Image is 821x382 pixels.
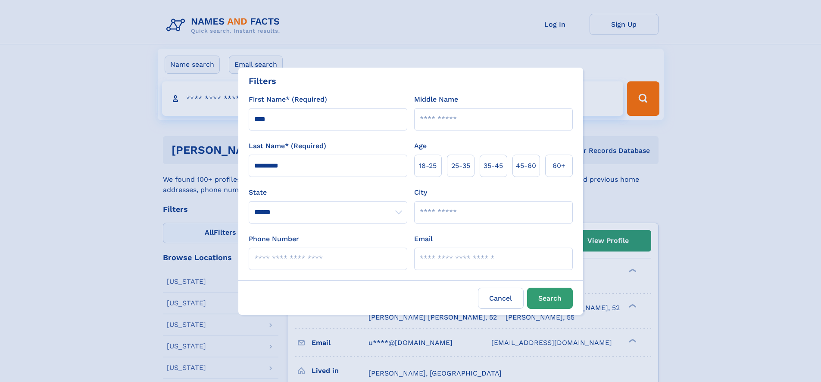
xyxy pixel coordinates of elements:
label: City [414,187,427,198]
div: Filters [249,75,276,87]
span: 45‑60 [516,161,536,171]
label: State [249,187,407,198]
label: Age [414,141,427,151]
span: 18‑25 [419,161,437,171]
span: 35‑45 [484,161,503,171]
label: Cancel [478,288,524,309]
label: Email [414,234,433,244]
button: Search [527,288,573,309]
label: Phone Number [249,234,299,244]
span: 60+ [553,161,565,171]
span: 25‑35 [451,161,470,171]
label: First Name* (Required) [249,94,327,105]
label: Middle Name [414,94,458,105]
label: Last Name* (Required) [249,141,326,151]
